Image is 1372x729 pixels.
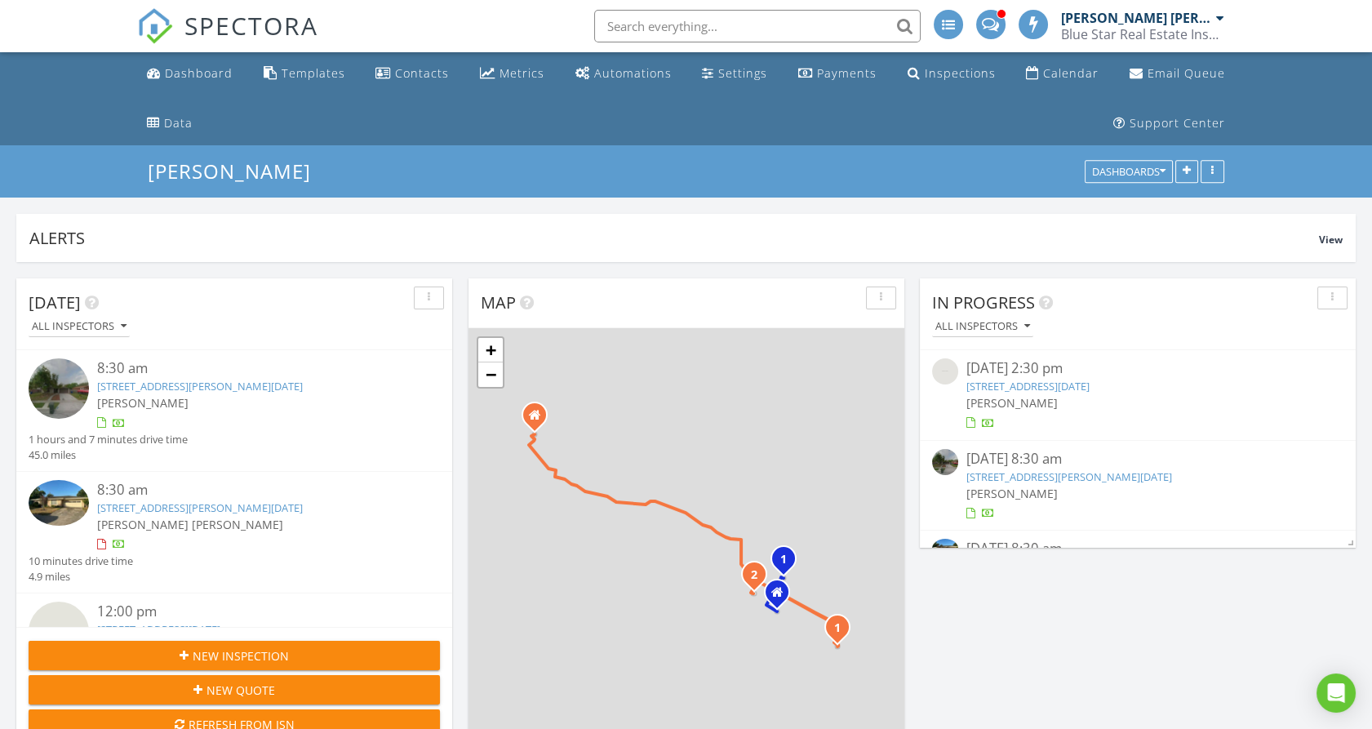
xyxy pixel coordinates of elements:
span: [DATE] [29,291,81,313]
a: Support Center [1107,109,1232,139]
i: 1 [834,623,841,634]
a: 8:30 am [STREET_ADDRESS][PERSON_NAME][DATE] [PERSON_NAME] 1 hours and 7 minutes drive time 45.0 m... [29,358,440,463]
a: [STREET_ADDRESS][PERSON_NAME][DATE] [97,379,303,393]
div: Calendar [1043,65,1099,81]
a: Contacts [369,59,455,89]
a: Metrics [473,59,551,89]
button: New Inspection [29,641,440,670]
div: [DATE] 2:30 pm [966,358,1309,379]
a: 12:00 pm [STREET_ADDRESS][DATE] [PERSON_NAME] 22 minutes drive time 14.3 miles [29,602,440,706]
div: 45.0 miles [29,447,188,463]
span: SPECTORA [184,8,318,42]
div: All Inspectors [935,321,1030,332]
img: streetview [932,449,958,475]
input: Search everything... [594,10,921,42]
div: 1 hours and 7 minutes drive time [29,432,188,447]
div: 12:00 pm [97,602,406,622]
div: 4.9 miles [29,569,133,585]
div: 3321 Casa Rosa Dr, Corpus Christi, TX 78411 [784,558,793,568]
a: SPECTORA [137,22,318,56]
span: View [1319,233,1343,247]
a: [DATE] 2:30 pm [STREET_ADDRESS][DATE] [PERSON_NAME] [932,358,1343,431]
a: Email Queue [1123,59,1232,89]
a: Zoom out [478,362,503,387]
button: Dashboards [1085,161,1173,184]
div: [DATE] 8:30 am [966,449,1309,469]
a: Automations (Advanced) [569,59,678,89]
div: Data [164,115,193,131]
div: Dashboard [165,65,233,81]
a: Calendar [1019,59,1105,89]
a: Templates [257,59,352,89]
a: 8:30 am [STREET_ADDRESS][PERSON_NAME][DATE] [PERSON_NAME] [PERSON_NAME] 10 minutes drive time 4.9... [29,480,440,585]
a: Settings [695,59,774,89]
span: [PERSON_NAME] [966,486,1058,501]
a: Payments [792,59,883,89]
a: [STREET_ADDRESS][DATE] [966,379,1090,393]
a: [STREET_ADDRESS][PERSON_NAME][DATE] [966,469,1172,484]
div: Blue Star Real Estate Inspection Services [1061,26,1224,42]
div: All Inspectors [32,321,127,332]
a: [PERSON_NAME] [148,158,325,184]
img: streetview [932,358,958,385]
div: 1833 Whirlaway Dr, Corpus Christi, TX 78417 [754,574,764,584]
img: The Best Home Inspection Software - Spectora [137,8,173,44]
a: Dashboard [140,59,239,89]
div: Alerts [29,227,1319,249]
div: Payments [817,65,877,81]
div: [PERSON_NAME] [PERSON_NAME] [1061,10,1212,26]
div: Dashboards [1092,167,1166,178]
a: [DATE] 8:30 am [STREET_ADDRESS][PERSON_NAME][DATE] [PERSON_NAME] [932,449,1343,522]
span: [PERSON_NAME] [97,395,189,411]
a: Zoom in [478,338,503,362]
div: [DATE] 8:30 am [966,539,1309,559]
div: Support Center [1130,115,1225,131]
button: All Inspectors [932,316,1033,338]
a: [STREET_ADDRESS][PERSON_NAME][DATE] [97,500,303,515]
span: Map [481,291,516,313]
div: 10 minutes drive time [29,553,133,569]
img: 9364961%2Fcover_photos%2Fv0cHZqnVO6Bn0xMdjXzK%2Fsmall.jpg [932,539,958,558]
img: streetview [29,602,89,662]
div: Settings [718,65,767,81]
div: 905 St Timothy St, Corpus Christi, TX 78418 [837,627,847,637]
div: Templates [282,65,345,81]
button: All Inspectors [29,316,130,338]
div: 6357 General Davis , Sandia TX 78383 [535,415,544,425]
span: In Progress [932,291,1035,313]
a: [STREET_ADDRESS][DATE] [97,622,220,637]
i: 2 [751,570,757,581]
a: [DATE] 8:30 am [STREET_ADDRESS][PERSON_NAME][DATE] [PERSON_NAME] [PERSON_NAME] [932,539,1343,611]
div: 8:30 am [97,358,406,379]
a: Inspections [901,59,1002,89]
button: New Quote [29,675,440,705]
div: Automations [594,65,672,81]
i: 1 [780,554,787,566]
span: New Inspection [193,647,289,665]
img: streetview [29,358,89,419]
a: Data [140,109,199,139]
div: 8:30 am [97,480,406,500]
span: [PERSON_NAME] [966,395,1058,411]
div: Metrics [500,65,544,81]
div: Open Intercom Messenger [1316,673,1356,713]
span: New Quote [206,682,275,699]
span: [PERSON_NAME] [PERSON_NAME] [97,517,283,532]
div: 4121 Boros Drive, Corpus Christi TX 78413 [777,592,787,602]
img: 9364961%2Fcover_photos%2Fv0cHZqnVO6Bn0xMdjXzK%2Fsmall.jpg [29,480,89,526]
div: Inspections [925,65,996,81]
div: Email Queue [1148,65,1225,81]
div: Contacts [395,65,449,81]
